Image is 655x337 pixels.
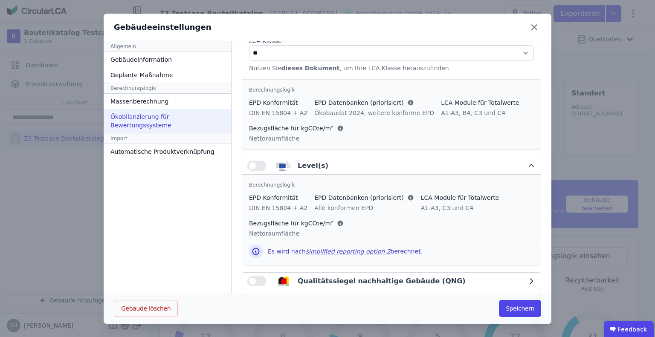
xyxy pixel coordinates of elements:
[268,247,534,256] div: Es wird nach berechnet.
[314,193,403,202] span: EPD Datenbanken (priorisiert)
[249,134,344,143] div: Nettoraumfläche
[249,181,534,188] div: Berechnungslogik
[421,204,499,212] div: A1-A3, C3 und C4
[314,204,414,212] div: Alle konformen EPD
[104,133,231,144] div: Import
[249,219,344,228] div: Bezugsfläche für kgCO₂e/m²
[441,109,519,117] div: A1-A3, B4, C3 und C4
[273,161,294,171] img: levels_logo-Bv5juQb_.svg
[242,157,541,175] button: Level(s)
[104,67,231,83] div: Geplante Maßnahme
[104,83,231,94] div: Berechnungslogik
[298,161,328,171] div: Level(s)
[249,124,344,132] div: Bezugsfläche für kgCO₂e/m²
[249,86,534,93] div: Berechnungslogik
[249,193,307,202] div: EPD Konformität
[114,21,212,33] div: Gebäudeeinstellungen
[104,41,231,52] div: Allgemein
[104,52,231,67] div: Gebäudeinformation
[314,109,434,117] div: Ökobaudat 2024, weitere konforme EPD
[281,65,340,72] a: dieses Dokument
[249,109,307,117] div: DIN EN 15804 + A2
[249,64,534,72] div: Nutzen Sie , um Ihre LCA Klasse herauszufinden
[249,204,307,212] div: DIN EN 15804 + A2
[306,248,391,255] a: simplified reporting option 2
[104,109,231,133] div: Ökobilanzierung für Bewertungssysteme
[298,276,466,286] div: Qualitätssiegel nachhaltige Gebäude (QNG)
[499,300,541,317] button: Speichern
[114,300,178,317] button: Gebäude löschen
[421,193,499,202] div: LCA Module für Totalwerte
[249,229,344,238] div: Nettoraumfläche
[104,144,231,159] div: Automatische Produktverknüpfung
[242,273,541,290] button: Qualitätssiegel nachhaltige Gebäude (QNG)
[441,98,519,107] div: LCA Module für Totalwerte
[249,98,307,107] div: EPD Konformität
[314,98,403,107] span: EPD Datenbanken (priorisiert)
[104,94,231,109] div: Massenberechnung
[273,276,294,286] img: qng_logo-BKTGsvz4.svg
